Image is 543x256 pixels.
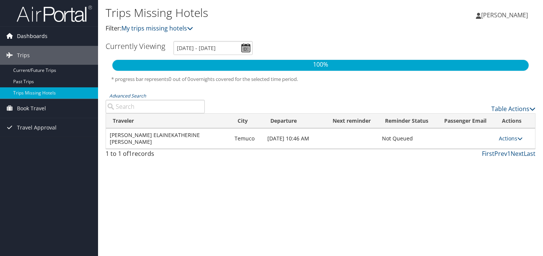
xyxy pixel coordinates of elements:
a: Advanced Search [109,93,146,99]
h3: Currently Viewing [106,41,165,51]
div: 1 to 1 of records [106,149,205,162]
th: Actions [495,114,535,128]
th: City: activate to sort column ascending [231,114,264,128]
span: 1 [129,149,132,158]
a: Prev [494,149,507,158]
h1: Trips Missing Hotels [106,5,392,21]
span: Trips [17,46,30,65]
a: Table Actions [491,105,535,113]
td: Not Queued [378,128,437,149]
input: Advanced Search [106,100,205,113]
input: [DATE] - [DATE] [173,41,253,55]
a: First [482,149,494,158]
th: Reminder Status [378,114,437,128]
td: Temuco [231,128,264,149]
a: Next [511,149,524,158]
span: Book Travel [17,99,46,118]
a: Last [524,149,535,158]
span: Dashboards [17,27,48,46]
span: 0 out of 0 [169,76,190,82]
th: Traveler: activate to sort column ascending [106,114,231,128]
span: [PERSON_NAME] [481,11,528,19]
a: 1 [507,149,511,158]
a: My trips missing hotels [121,24,193,32]
td: [DATE] 10:46 AM [264,128,325,149]
th: Next reminder [326,114,378,128]
span: Travel Approval [17,118,57,137]
a: Actions [499,135,523,142]
a: [PERSON_NAME] [476,4,535,26]
td: [PERSON_NAME] ELAINEKATHERINE [PERSON_NAME] [106,128,231,149]
th: Passenger Email: activate to sort column ascending [437,114,495,128]
p: 100% [112,60,529,70]
h5: * progress bar represents overnights covered for the selected time period. [111,76,530,83]
p: Filter: [106,24,392,34]
img: airportal-logo.png [17,5,92,23]
th: Departure: activate to sort column descending [264,114,325,128]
